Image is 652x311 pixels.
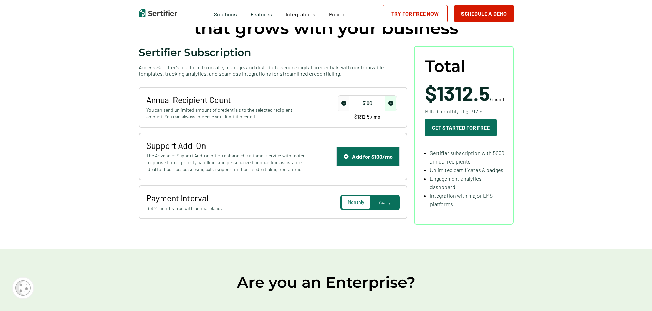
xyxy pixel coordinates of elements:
[146,152,307,173] span: The Advanced Support Add-on offers enhanced customer service with faster response times, priority...
[329,9,346,18] a: Pricing
[430,175,482,190] span: Engagement analytics dashboard
[425,83,506,103] span: /
[146,140,307,151] span: Support Add-On
[492,96,506,102] span: month
[425,119,497,136] button: Get Started For Free
[454,5,514,22] button: Schedule a Demo
[618,278,652,311] iframe: Chat Widget
[139,46,251,59] span: Sertifier Subscription
[385,96,396,111] span: increase number
[139,9,177,17] img: Sertifier | Digital Credentialing Platform
[388,101,393,106] img: Increase Icon
[354,115,380,119] span: $1312.5 / mo
[122,272,531,292] h2: Are you an Enterprise?
[286,9,315,18] a: Integrations
[214,9,237,18] span: Solutions
[430,150,504,165] span: Sertifier subscription with 5050 annual recipients
[15,280,31,296] img: Cookie Popup Icon
[146,107,307,120] span: You can send unlimited amount of credentials to the selected recipient amount. You can always inc...
[430,167,503,173] span: Unlimited certificates & badges
[139,64,407,77] span: Access Sertifier’s platform to create, manage, and distribute secure digital credentials with cus...
[344,154,349,159] img: Support Icon
[425,57,466,76] span: Total
[338,96,349,111] span: decrease number
[336,147,400,166] button: Support IconAdd for $100/mo
[430,192,493,207] span: Integration with major LMS platforms
[348,199,364,205] span: Monthly
[378,199,390,205] span: Yearly
[329,11,346,17] span: Pricing
[146,205,307,212] span: Get 2 months free with annual plans.
[425,81,490,105] span: $1312.5
[146,95,307,105] span: Annual Recipient Count
[146,193,307,203] span: Payment Interval
[425,107,482,115] span: Billed monthly at $1312.5
[344,153,393,160] div: Add for $100/mo
[286,11,315,17] span: Integrations
[341,101,346,106] img: Decrease Icon
[383,5,448,22] a: Try for Free Now
[251,9,272,18] span: Features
